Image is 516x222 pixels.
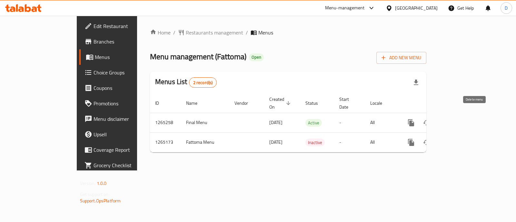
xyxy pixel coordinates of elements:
[155,99,167,107] span: ID
[94,38,158,45] span: Branches
[80,197,121,205] a: Support.OpsPlatform
[95,53,158,61] span: Menus
[94,22,158,30] span: Edit Restaurant
[382,54,421,62] span: Add New Menu
[150,29,426,36] nav: breadcrumb
[189,80,217,86] span: 2 record(s)
[80,190,110,198] span: Get support on:
[97,179,107,188] span: 1.0.0
[79,49,163,65] a: Menus
[181,132,229,152] td: Fattoma Menu
[79,127,163,142] a: Upsell
[79,158,163,173] a: Grocery Checklist
[79,80,163,96] a: Coupons
[94,100,158,107] span: Promotions
[334,113,365,132] td: -
[408,75,424,90] div: Export file
[403,115,419,130] button: more
[94,69,158,76] span: Choice Groups
[246,29,248,36] li: /
[269,138,283,146] span: [DATE]
[150,49,246,64] span: Menu management ( Fattoma )
[186,99,206,107] span: Name
[365,113,398,132] td: All
[305,139,325,146] span: Inactive
[189,77,217,88] div: Total records count
[339,95,357,111] span: Start Date
[79,65,163,80] a: Choice Groups
[178,29,243,36] a: Restaurants management
[79,18,163,34] a: Edit Restaurant
[79,111,163,127] a: Menu disclaimer
[150,132,181,152] td: 1265173
[365,132,398,152] td: All
[258,29,273,36] span: Menus
[395,5,438,12] div: [GEOGRAPHIC_DATA]
[94,130,158,138] span: Upsell
[376,52,426,64] button: Add New Menu
[181,113,229,132] td: Final Menu
[305,119,322,127] span: Active
[370,99,391,107] span: Locale
[269,95,293,111] span: Created On
[80,179,96,188] span: Version:
[150,113,181,132] td: 1265258
[234,99,256,107] span: Vendor
[249,54,264,60] span: Open
[419,135,434,150] button: Change Status
[150,93,471,152] table: enhanced table
[325,4,365,12] div: Menu-management
[94,161,158,169] span: Grocery Checklist
[249,53,264,61] div: Open
[505,5,508,12] span: D
[269,118,283,127] span: [DATE]
[403,135,419,150] button: more
[173,29,175,36] li: /
[94,115,158,123] span: Menu disclaimer
[94,84,158,92] span: Coupons
[334,132,365,152] td: -
[186,29,243,36] span: Restaurants management
[305,99,326,107] span: Status
[79,34,163,49] a: Branches
[79,96,163,111] a: Promotions
[79,142,163,158] a: Coverage Report
[94,146,158,154] span: Coverage Report
[398,93,471,113] th: Actions
[155,77,217,88] h2: Menus List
